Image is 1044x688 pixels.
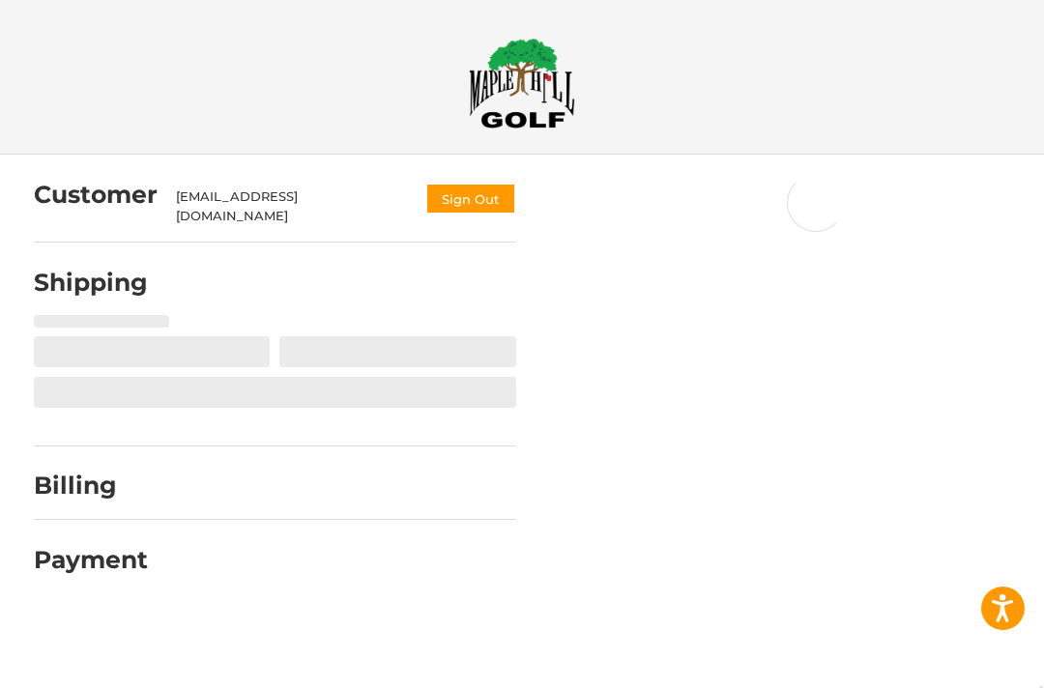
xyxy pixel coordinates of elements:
[425,183,516,215] button: Sign Out
[469,38,575,129] img: Maple Hill Golf
[34,268,148,298] h2: Shipping
[34,471,147,501] h2: Billing
[34,180,158,210] h2: Customer
[34,545,148,575] h2: Payment
[176,187,406,225] div: [EMAIL_ADDRESS][DOMAIN_NAME]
